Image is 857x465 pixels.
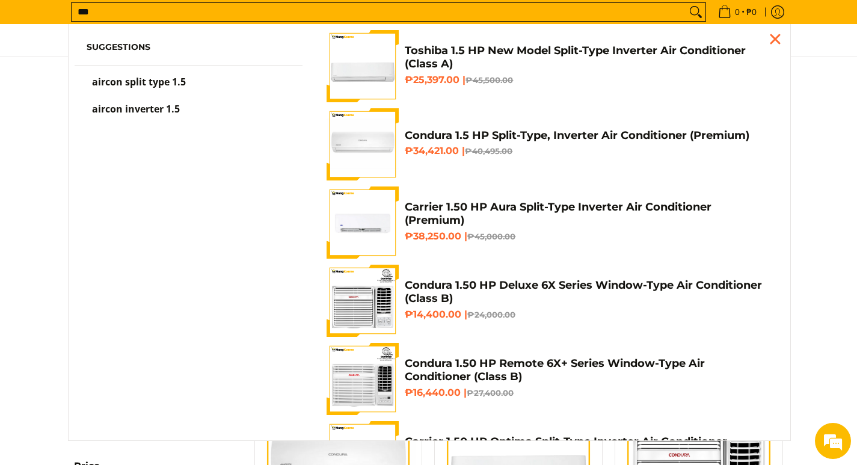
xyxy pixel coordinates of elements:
h4: Condura 1.5 HP Split-Type, Inverter Air Conditioner (Premium) [405,129,772,143]
img: Condura 1.50 HP Deluxe 6X Series Window-Type Air Conditioner (Class B) [327,265,399,337]
h6: ₱34,421.00 | [405,145,772,157]
h6: ₱38,250.00 | [405,230,772,242]
div: Minimize live chat window [197,6,226,35]
span: aircon inverter 1.5 [92,102,180,115]
span: ₱0 [745,8,758,16]
h6: Suggestions [87,42,291,53]
del: ₱27,400.00 [467,388,514,398]
del: ₱45,000.00 [467,232,515,241]
div: Chat with us now [63,67,202,83]
a: Condura 1.50 HP Remote 6X+ Series Window-Type Air Conditioner (Class B) Condura 1.50 HP Remote 6X... [327,343,772,415]
h4: Condura 1.50 HP Deluxe 6X Series Window-Type Air Conditioner (Class B) [405,279,772,306]
p: aircon inverter 1.5 [92,105,180,126]
h4: Toshiba 1.5 HP New Model Split-Type Inverter Air Conditioner (Class A) [405,44,772,71]
span: aircon split type 1.5 [92,75,186,88]
img: Carrier 1.50 HP Aura Split-Type Inverter Air Conditioner (Premium) [327,186,399,259]
a: aircon split type 1.5 [87,78,291,99]
h6: ₱25,397.00 | [405,74,772,86]
a: condura-split-type-inverter-air-conditioner-class-b-full-view-mang-kosme Condura 1.5 HP Split-Typ... [327,108,772,180]
h4: Condura 1.50 HP Remote 6X+ Series Window-Type Air Conditioner (Class B) [405,357,772,384]
h4: Carrier 1.50 HP Aura Split-Type Inverter Air Conditioner (Premium) [405,200,772,227]
img: Condura 1.50 HP Remote 6X+ Series Window-Type Air Conditioner (Class B) [327,343,399,415]
h4: Carrier 1.50 HP Optima Split-Type Inverter Air Conditioner (Premium) [405,435,772,462]
img: Toshiba 1.5 HP New Model Split-Type Inverter Air Conditioner (Class A) [327,30,399,102]
div: Close pop up [766,30,784,48]
p: aircon split type 1.5 [92,78,186,99]
button: Search [686,3,705,21]
img: condura-split-type-inverter-air-conditioner-class-b-full-view-mang-kosme [327,108,399,180]
del: ₱45,500.00 [465,75,513,85]
a: Toshiba 1.5 HP New Model Split-Type Inverter Air Conditioner (Class A) Toshiba 1.5 HP New Model S... [327,30,772,102]
a: aircon inverter 1.5 [87,105,291,126]
h6: ₱16,440.00 | [405,387,772,399]
span: • [714,5,760,19]
span: 0 [733,8,742,16]
h6: ₱14,400.00 | [405,309,772,321]
textarea: Type your message and hit 'Enter' [6,328,229,371]
del: ₱24,000.00 [467,310,515,319]
a: Carrier 1.50 HP Aura Split-Type Inverter Air Conditioner (Premium) Carrier 1.50 HP Aura Split-Typ... [327,186,772,259]
span: We're online! [70,152,166,273]
a: Condura 1.50 HP Deluxe 6X Series Window-Type Air Conditioner (Class B) Condura 1.50 HP Deluxe 6X ... [327,265,772,337]
del: ₱40,495.00 [465,146,512,156]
